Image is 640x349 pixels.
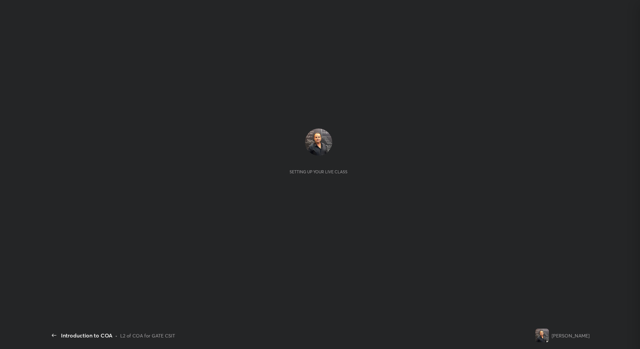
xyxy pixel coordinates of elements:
img: 086d531fdf62469bb17804dbf8b3681a.jpg [535,329,549,342]
div: • [115,332,118,339]
img: 086d531fdf62469bb17804dbf8b3681a.jpg [305,129,332,156]
div: Introduction to COA [61,331,112,340]
div: Setting up your live class [290,169,347,174]
div: L2 of COA for GATE CSIT [120,332,175,339]
div: [PERSON_NAME] [552,332,590,339]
